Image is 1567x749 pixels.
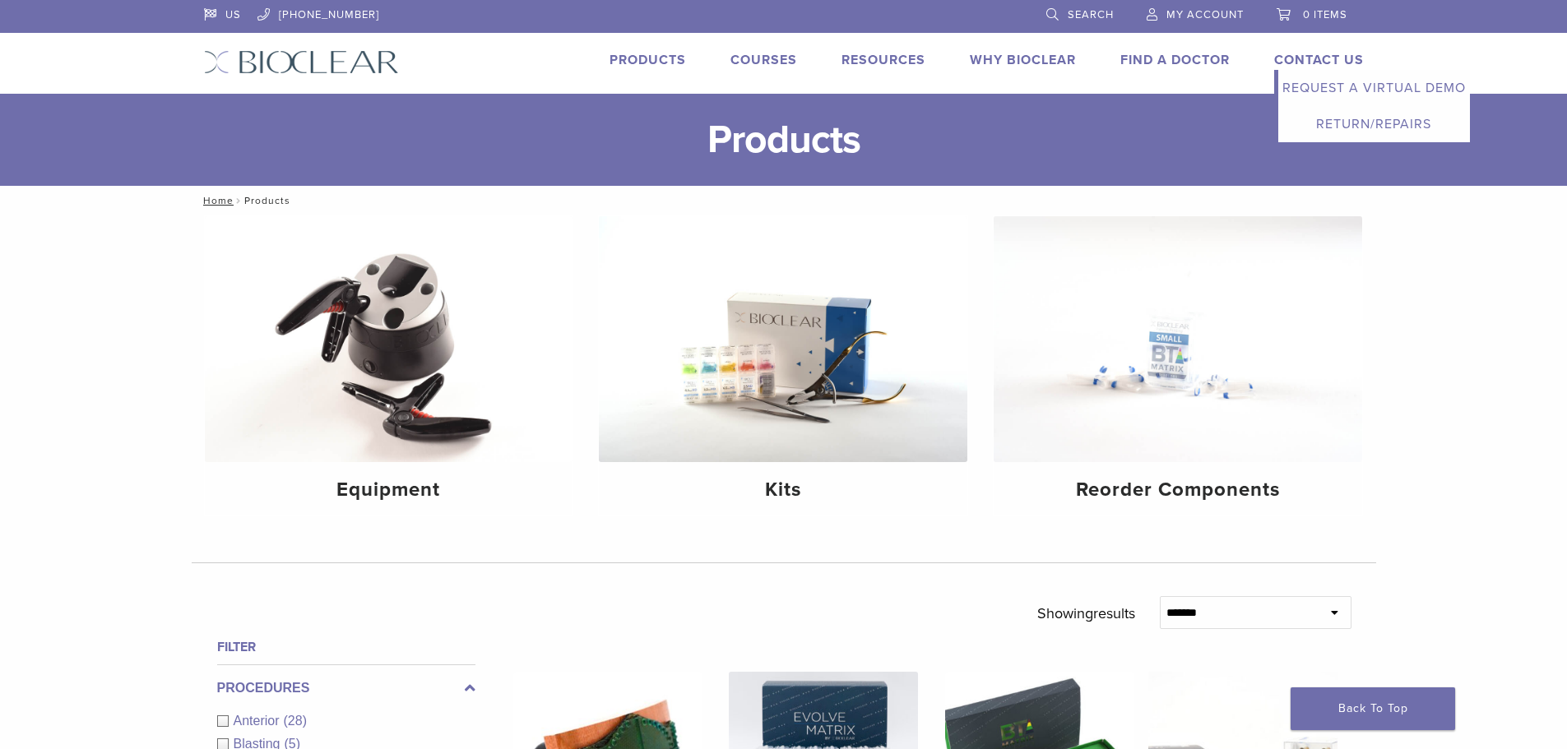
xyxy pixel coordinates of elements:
[198,195,234,206] a: Home
[1278,106,1470,142] a: Return/Repairs
[1120,52,1230,68] a: Find A Doctor
[599,216,967,516] a: Kits
[1068,8,1114,21] span: Search
[1278,70,1470,106] a: Request a Virtual Demo
[1007,475,1349,505] h4: Reorder Components
[204,50,399,74] img: Bioclear
[192,186,1376,215] nav: Products
[994,216,1362,516] a: Reorder Components
[1037,596,1135,631] p: Showing results
[1291,687,1455,730] a: Back To Top
[217,678,475,698] label: Procedures
[1166,8,1244,21] span: My Account
[234,196,244,205] span: /
[218,475,560,505] h4: Equipment
[205,216,573,516] a: Equipment
[1303,8,1347,21] span: 0 items
[599,216,967,462] img: Kits
[234,714,284,728] span: Anterior
[1274,52,1364,68] a: Contact Us
[994,216,1362,462] img: Reorder Components
[970,52,1076,68] a: Why Bioclear
[610,52,686,68] a: Products
[730,52,797,68] a: Courses
[217,637,475,657] h4: Filter
[612,475,954,505] h4: Kits
[205,216,573,462] img: Equipment
[841,52,925,68] a: Resources
[284,714,307,728] span: (28)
